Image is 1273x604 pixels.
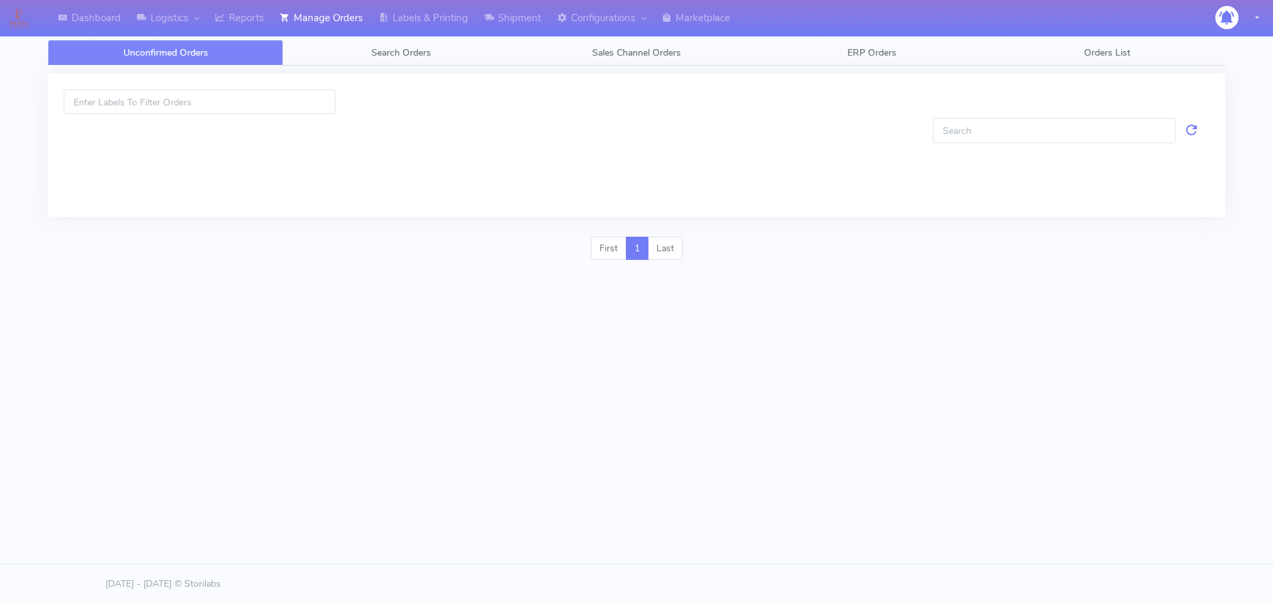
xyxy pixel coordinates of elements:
[847,46,896,59] span: ERP Orders
[592,46,681,59] span: Sales Channel Orders
[626,237,648,261] a: 1
[64,90,335,114] input: Enter Labels To Filter Orders
[933,118,1176,143] input: Search
[123,46,208,59] span: Unconfirmed Orders
[371,46,431,59] span: Search Orders
[1084,46,1130,59] span: Orders List
[48,40,1225,66] ul: Tabs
